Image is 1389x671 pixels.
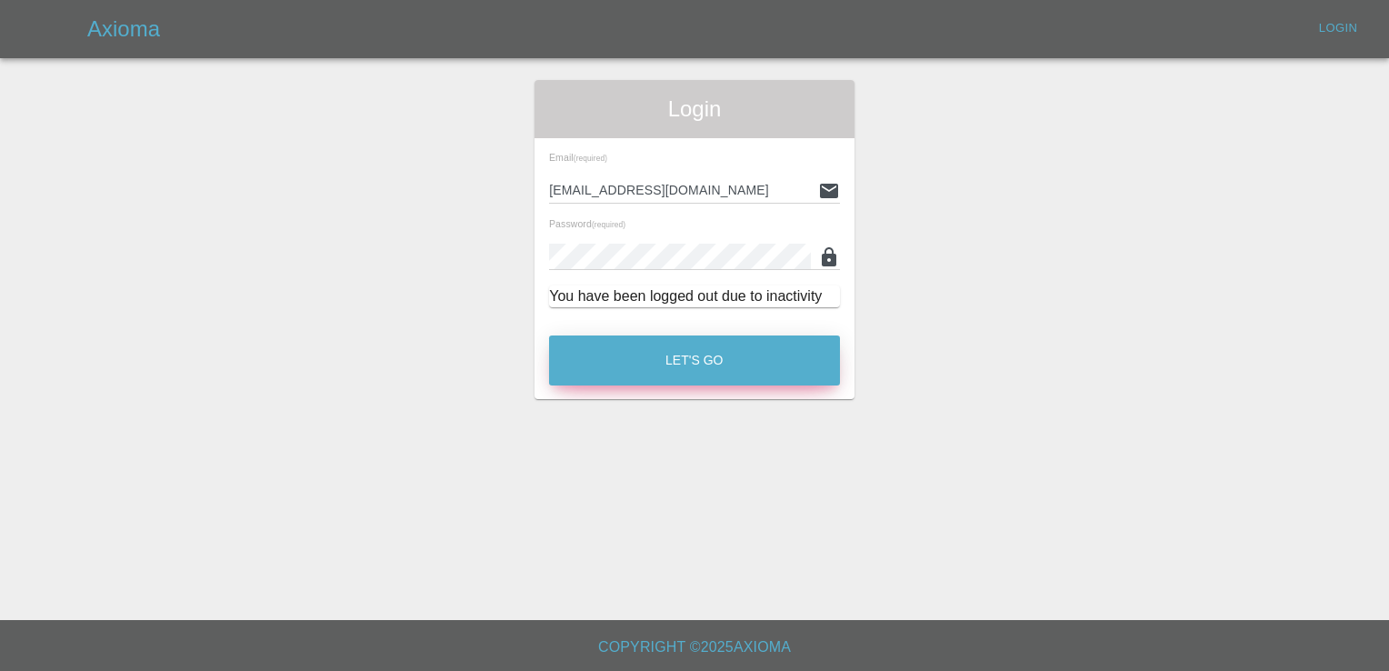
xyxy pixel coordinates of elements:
[1309,15,1367,43] a: Login
[549,285,840,307] div: You have been logged out due to inactivity
[592,221,625,229] small: (required)
[549,218,625,229] span: Password
[549,95,840,124] span: Login
[87,15,160,44] h5: Axioma
[549,335,840,386] button: Let's Go
[574,155,607,163] small: (required)
[15,635,1374,660] h6: Copyright © 2025 Axioma
[549,152,607,163] span: Email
